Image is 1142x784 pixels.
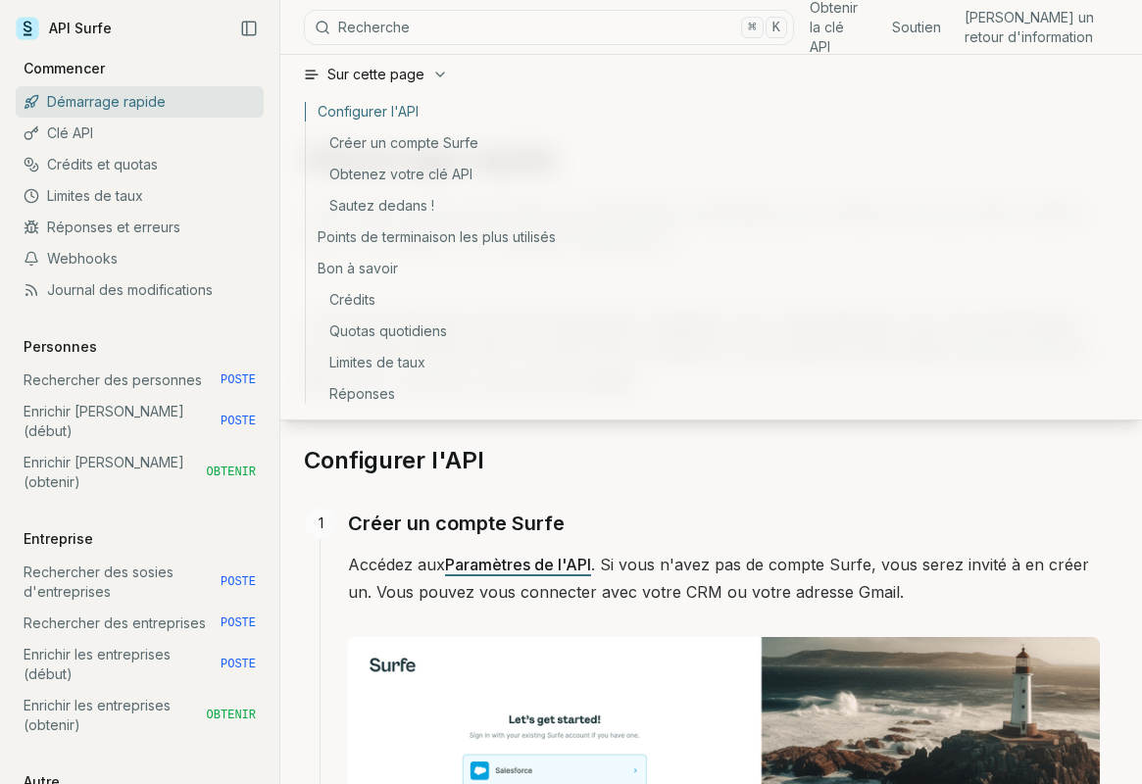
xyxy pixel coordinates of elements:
a: Démarrage rapide [16,86,264,118]
font: Réponses et erreurs [47,219,180,235]
a: Crédits et quotas [16,149,264,180]
font: Personnes [24,338,97,355]
button: Réduire la barre latérale [234,14,264,43]
button: Sur cette page [280,55,1142,94]
button: Recherche⌘K [304,10,794,45]
font: [PERSON_NAME] un retour d'information [965,9,1094,45]
font: Crédits [329,291,375,308]
font: . Si vous n'avez pas de compte Surfe, vous serez invité à en créer un. Vous pouvez vous connecter... [348,555,1089,602]
font: Enrichir [PERSON_NAME] (début) [24,403,184,439]
font: POSTE [221,658,256,671]
a: Limites de taux [16,180,264,212]
font: POSTE [221,575,256,589]
font: Sur cette page [327,66,424,82]
font: Démarrage rapide [47,93,166,110]
font: OBTENIR [207,465,256,479]
font: Réponses [329,385,395,402]
font: Accédez aux [348,555,445,574]
font: Quotas quotidiens [329,322,447,339]
font: Journal des modifications [47,281,213,298]
font: OBTENIR [207,709,256,722]
a: Enrichir [PERSON_NAME] (début) POSTE [16,396,264,447]
font: Rechercher des sosies d'entreprises [24,563,174,600]
font: Créer un compte Surfe [348,512,565,535]
font: Rechercher des personnes [24,371,202,388]
font: Limites de taux [47,187,143,204]
font: Sautez dedans ! [329,197,434,214]
font: Configurer l'API [304,446,484,474]
a: API Surfe [16,14,112,43]
a: Rechercher des entreprises POSTE [16,608,264,639]
font: Webhooks [47,250,118,267]
a: Webhooks [16,243,264,274]
font: Limites de taux [329,354,425,370]
font: API Surfe [49,20,112,36]
kbd: ⌘ [741,17,763,38]
font: Enrichir [PERSON_NAME] (obtenir) [24,454,184,490]
font: Enrichir les entreprises (obtenir) [24,697,171,733]
a: Clé API [16,118,264,149]
font: Commencer [24,60,105,76]
font: Entreprise [24,530,93,547]
a: Enrichir [PERSON_NAME] (obtenir) OBTENIR [16,447,264,498]
font: Points de terminaison les plus utilisés [318,228,556,245]
font: POSTE [221,373,256,387]
font: Bon à savoir [318,260,398,276]
font: Configurer l'API [318,103,419,120]
font: Obtenez votre clé API [329,166,472,182]
a: Enrichir les entreprises (obtenir) OBTENIR [16,690,264,741]
a: Soutien [892,18,941,37]
font: Rechercher des entreprises [24,614,206,631]
a: Rechercher des personnes POSTE [16,365,264,396]
kbd: K [766,17,787,38]
font: Soutien [892,19,941,35]
a: Enrichir les entreprises (début) POSTE [16,639,264,690]
font: Créer un compte Surfe [329,134,478,151]
a: Journal des modifications [16,274,264,306]
font: Enrichir les entreprises (début) [24,646,171,682]
font: POSTE [221,415,256,428]
a: Rechercher des sosies d'entreprises POSTE [16,557,264,608]
a: Paramètres de l'API [445,555,591,574]
font: POSTE [221,616,256,630]
font: Crédits et quotas [47,156,158,172]
a: [PERSON_NAME] un retour d'information [965,8,1103,47]
a: Créer un compte Surfe [348,508,565,539]
font: Clé API [47,124,93,141]
a: Configurer l'API [304,445,484,476]
a: Réponses et erreurs [16,212,264,243]
font: Recherche [338,19,410,35]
